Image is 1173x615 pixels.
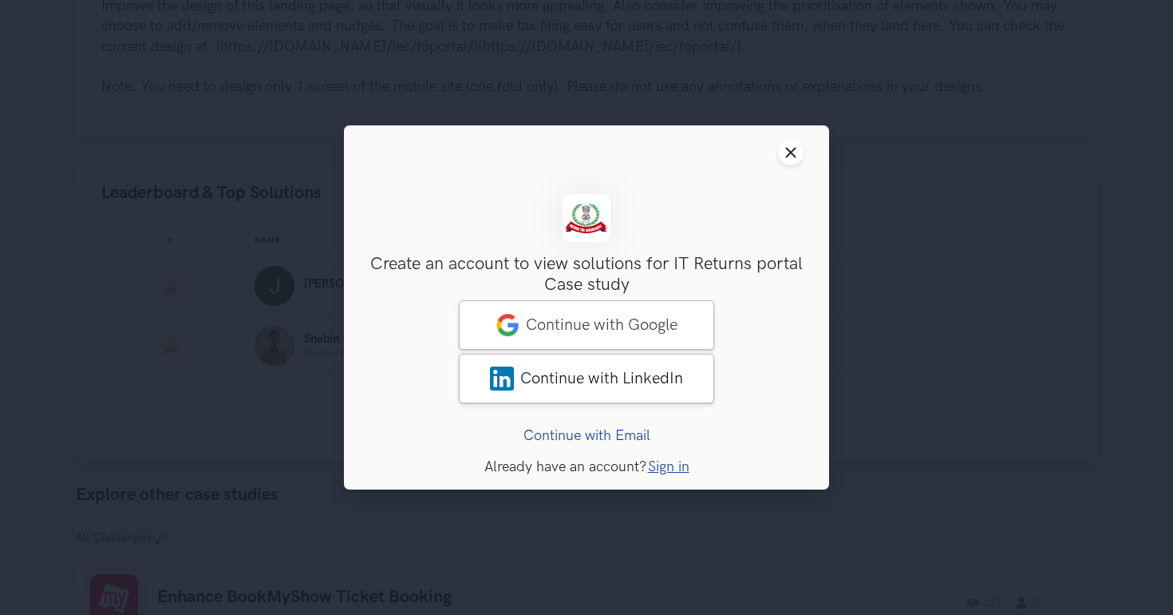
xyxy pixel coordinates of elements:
img: google [496,313,519,337]
span: Continue with LinkedIn [520,369,683,388]
span: Already have an account? [484,458,646,475]
img: LinkedIn [490,367,514,391]
a: Sign in [648,458,689,475]
a: Continue with Email [523,427,650,444]
span: Continue with Google [526,315,677,335]
h3: Create an account to view solutions for IT Returns portal Case study [369,254,804,296]
a: googleContinue with Google [459,300,714,350]
a: LinkedInContinue with LinkedIn [459,354,714,403]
